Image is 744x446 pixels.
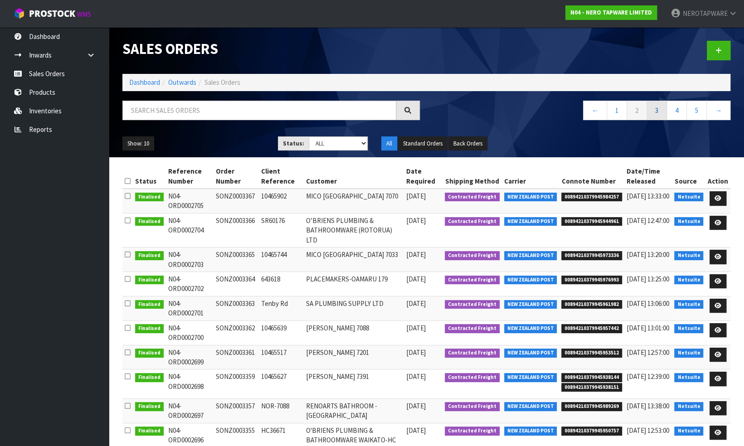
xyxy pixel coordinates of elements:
td: 10465639 [259,320,304,345]
td: PLACEMAKERS-OAMARU 179 [304,271,404,296]
span: Netsuite [674,427,703,436]
span: NEW ZEALAND POST [504,349,557,358]
span: Netsuite [674,251,703,260]
span: 00894210379945961982 [561,300,622,309]
span: [DATE] 13:33:00 [627,192,669,200]
small: WMS [77,10,91,19]
td: 643618 [259,271,304,296]
button: Show: 10 [122,136,154,151]
span: Netsuite [674,349,703,358]
td: N04-ORD0002705 [166,189,214,213]
span: Contracted Freight [445,251,500,260]
span: [DATE] [406,299,425,308]
span: Netsuite [674,276,703,285]
span: [DATE] [406,192,425,200]
td: 10465517 [259,345,304,369]
span: Sales Orders [204,78,240,87]
td: SONZ0003365 [214,247,259,272]
span: Contracted Freight [445,349,500,358]
h1: Sales Orders [122,41,420,57]
span: Netsuite [674,373,703,382]
td: SONZ0003363 [214,296,259,320]
span: Finalised [135,276,164,285]
td: MICO [GEOGRAPHIC_DATA] 7033 [304,247,404,272]
th: Carrier [502,164,559,189]
th: Connote Number [559,164,624,189]
span: 00894210379945950757 [561,427,622,436]
span: [DATE] 12:47:00 [627,216,669,225]
span: [DATE] 12:57:00 [627,348,669,357]
span: Finalised [135,427,164,436]
span: Finalised [135,402,164,411]
nav: Page navigation [433,101,731,123]
td: N04-ORD0002704 [166,213,214,247]
span: 00894210379945953512 [561,349,622,358]
td: SR60176 [259,213,304,247]
span: [DATE] [406,372,425,381]
td: SONZ0003367 [214,189,259,213]
a: → [706,101,730,120]
input: Search sales orders [122,101,396,120]
a: 4 [666,101,687,120]
span: [DATE] 13:25:00 [627,275,669,283]
td: N04-ORD0002698 [166,369,214,398]
a: ← [583,101,607,120]
span: [DATE] [406,216,425,225]
span: 00894210379945957442 [561,324,622,333]
th: Date Required [404,164,443,189]
td: [PERSON_NAME] 7391 [304,369,404,398]
span: Contracted Freight [445,324,500,333]
strong: N04 - NERO TAPWARE LIMITED [570,9,652,16]
span: [DATE] [406,426,425,435]
th: Customer [304,164,404,189]
span: Netsuite [674,402,703,411]
span: Finalised [135,251,164,260]
span: Contracted Freight [445,427,500,436]
th: Shipping Method [443,164,502,189]
span: Netsuite [674,193,703,202]
th: Client Reference [259,164,304,189]
span: [DATE] [406,348,425,357]
span: Finalised [135,349,164,358]
td: O’BRIENS PLUMBING & BATHROOMWARE (ROTORUA) LTD [304,213,404,247]
td: [PERSON_NAME] 7201 [304,345,404,369]
a: Outwards [168,78,196,87]
span: Contracted Freight [445,373,500,382]
span: [DATE] [406,250,425,259]
th: Order Number [214,164,259,189]
span: [DATE] 13:38:00 [627,402,669,410]
span: 00894210379945989269 [561,402,622,411]
span: NEW ZEALAND POST [504,373,557,382]
td: 10465744 [259,247,304,272]
span: Netsuite [674,300,703,309]
td: 10465627 [259,369,304,398]
td: 10465902 [259,189,304,213]
span: Contracted Freight [445,217,500,226]
td: SONZ0003359 [214,369,259,398]
span: Contracted Freight [445,300,500,309]
span: NEW ZEALAND POST [504,427,557,436]
span: NEW ZEALAND POST [504,276,557,285]
span: [DATE] 12:53:00 [627,426,669,435]
span: Contracted Freight [445,193,500,202]
button: Standard Orders [398,136,447,151]
button: All [381,136,397,151]
span: 00894210379945938151 [561,383,622,392]
td: SONZ0003361 [214,345,259,369]
td: SONZ0003364 [214,271,259,296]
span: NEW ZEALAND POST [504,217,557,226]
span: [DATE] [406,324,425,332]
td: N04-ORD0002703 [166,247,214,272]
td: SONZ0003357 [214,398,259,423]
td: N04-ORD0002697 [166,398,214,423]
a: 3 [647,101,667,120]
span: Netsuite [674,217,703,226]
th: Status [133,164,166,189]
a: 5 [686,101,707,120]
td: MICO [GEOGRAPHIC_DATA] 7070 [304,189,404,213]
span: NEW ZEALAND POST [504,193,557,202]
td: Tenby Rd [259,296,304,320]
td: NOR-7088 [259,398,304,423]
span: Finalised [135,217,164,226]
td: RENOARTS BATHROOM - [GEOGRAPHIC_DATA] [304,398,404,423]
